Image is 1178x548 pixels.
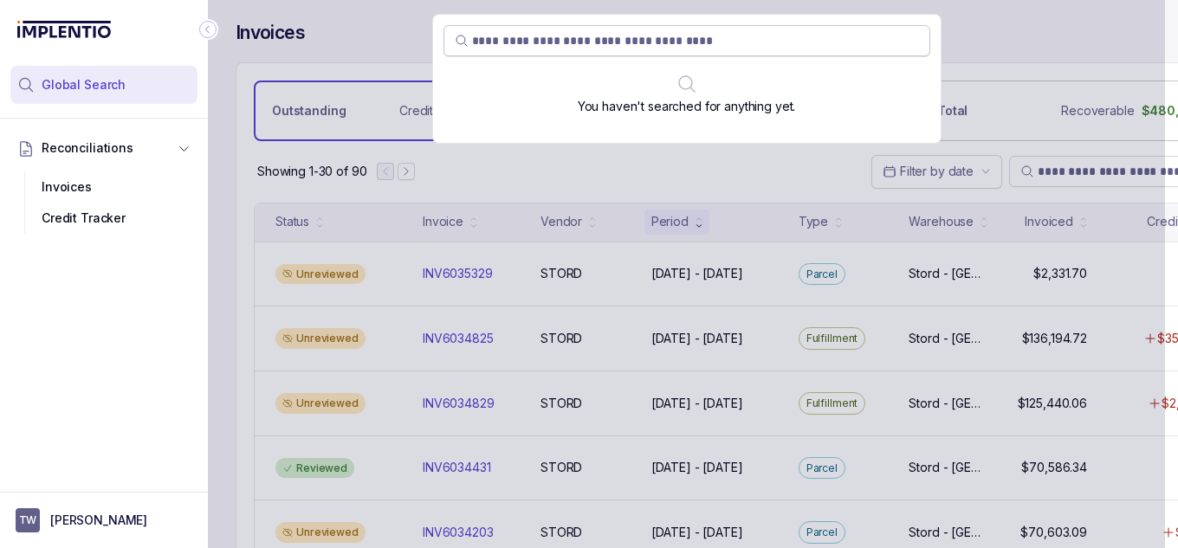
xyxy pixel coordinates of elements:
div: Invoices [24,171,184,203]
p: [PERSON_NAME] [50,512,147,529]
span: Global Search [42,76,126,93]
p: You haven't searched for anything yet. [578,98,796,115]
div: Reconciliations [10,168,197,238]
button: User initials[PERSON_NAME] [16,508,192,532]
span: User initials [16,508,40,532]
div: Credit Tracker [24,203,184,234]
span: Reconciliations [42,139,133,157]
div: Collapse Icon [197,19,218,40]
button: Reconciliations [10,129,197,167]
